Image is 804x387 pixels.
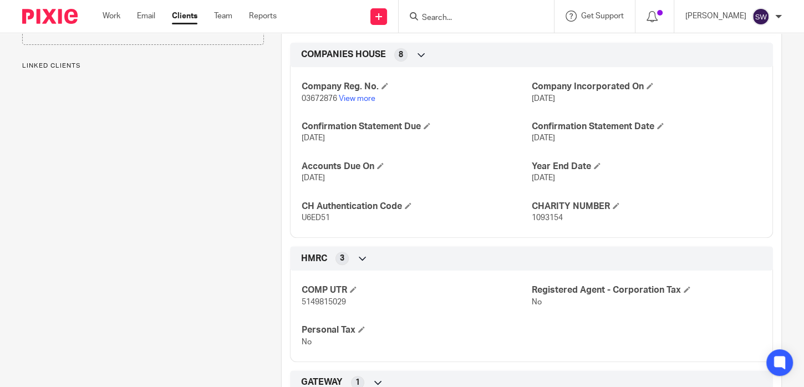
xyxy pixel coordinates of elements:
span: 03672876 [302,95,337,103]
span: HMRC [301,253,327,264]
a: Email [137,11,155,22]
h4: Company Reg. No. [302,81,531,93]
img: svg%3E [752,8,770,26]
h4: Registered Agent - Corporation Tax [532,284,761,296]
h4: Company Incorporated On [532,81,761,93]
img: Pixie [22,9,78,24]
span: [DATE] [302,134,325,142]
span: No [532,298,542,306]
a: Work [103,11,120,22]
span: 3 [340,253,344,264]
span: 8 [399,49,403,60]
h4: Year End Date [532,161,761,172]
h4: Confirmation Statement Date [532,121,761,133]
h4: CHARITY NUMBER [532,201,761,212]
span: No [302,338,312,346]
span: Get Support [581,12,624,20]
a: Reports [249,11,277,22]
span: [DATE] [532,95,555,103]
h4: COMP UTR [302,284,531,296]
span: [DATE] [532,174,555,182]
a: View more [339,95,375,103]
span: U6ED51 [302,214,330,222]
a: Clients [172,11,197,22]
span: [DATE] [302,174,325,182]
span: [DATE] [532,134,555,142]
h4: CH Authentication Code [302,201,531,212]
h4: Accounts Due On [302,161,531,172]
p: [PERSON_NAME] [685,11,746,22]
input: Search [421,13,521,23]
h4: Personal Tax [302,324,531,336]
span: COMPANIES HOUSE [301,49,386,60]
a: Team [214,11,232,22]
p: Linked clients [22,62,264,70]
span: 5149815029 [302,298,346,306]
h4: Confirmation Statement Due [302,121,531,133]
span: 1093154 [532,214,563,222]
